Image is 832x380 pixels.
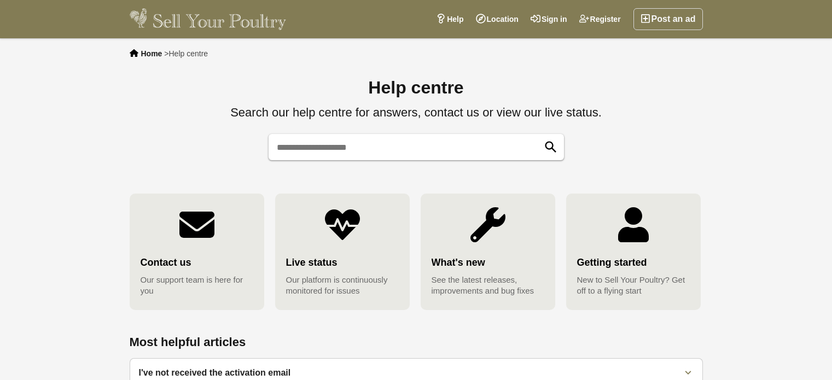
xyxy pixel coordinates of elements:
[633,8,703,30] a: Post an ad
[168,49,208,58] span: Help centre
[130,8,287,30] img: Sell Your Poultry
[577,274,690,296] span: New to Sell Your Poultry? Get off to a flying start
[421,194,555,310] a: What's new See the latest releases, improvements and bug fixes
[539,135,563,159] button: Search
[275,194,410,310] a: Live status Our platform is continuously monitored for issues
[130,77,703,98] h1: Help centre
[141,256,253,268] strong: Contact us
[130,194,264,310] a: Contact us Our support team is here for you
[470,8,525,30] a: Location
[164,49,208,58] li: >
[525,8,573,30] a: Sign in
[573,8,627,30] a: Register
[130,106,703,119] h2: Search our help centre for answers, contact us or view our live status.
[130,335,703,349] h2: Most helpful articles
[432,256,544,268] strong: What's new
[139,367,668,378] div: I've not received the activation email
[430,8,469,30] a: Help
[141,274,253,296] span: Our support team is here for you
[286,274,399,296] span: Our platform is continuously monitored for issues
[286,256,399,268] strong: Live status
[141,49,162,58] a: Home
[577,256,690,268] strong: Getting started
[470,207,505,242] img: What's new
[618,207,649,242] img: Getting started
[566,194,701,310] a: Getting started New to Sell Your Poultry? Get off to a flying start
[325,207,360,242] img: Live status
[179,207,214,242] img: Contact us
[432,274,544,296] span: See the latest releases, improvements and bug fixes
